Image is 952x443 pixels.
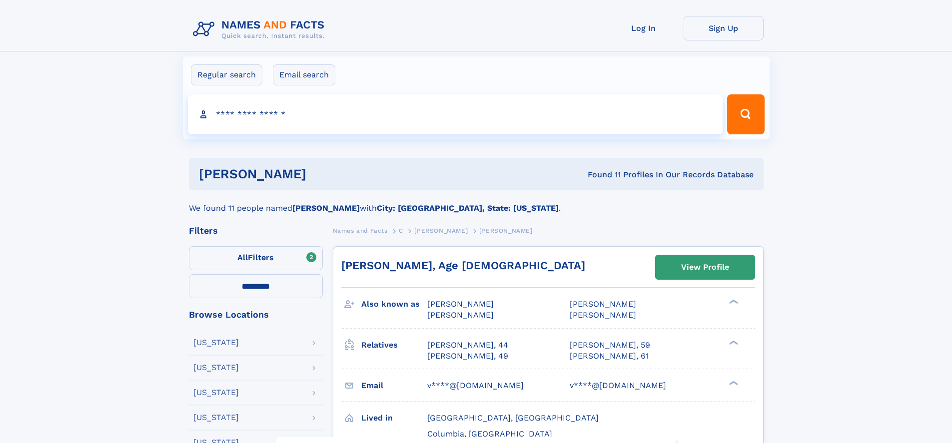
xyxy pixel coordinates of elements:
[237,253,248,262] span: All
[479,227,533,234] span: [PERSON_NAME]
[361,410,427,427] h3: Lived in
[604,16,684,40] a: Log In
[193,389,239,397] div: [US_STATE]
[333,224,388,237] a: Names and Facts
[191,64,262,85] label: Regular search
[292,203,360,213] b: [PERSON_NAME]
[399,224,403,237] a: C
[189,246,323,270] label: Filters
[189,16,333,43] img: Logo Names and Facts
[684,16,764,40] a: Sign Up
[427,429,552,439] span: Columbia, [GEOGRAPHIC_DATA]
[447,169,754,180] div: Found 11 Profiles In Our Records Database
[377,203,559,213] b: City: [GEOGRAPHIC_DATA], State: [US_STATE]
[193,339,239,347] div: [US_STATE]
[427,340,508,351] a: [PERSON_NAME], 44
[681,256,729,279] div: View Profile
[199,168,447,180] h1: [PERSON_NAME]
[727,299,739,305] div: ❯
[361,296,427,313] h3: Also known as
[399,227,403,234] span: C
[193,414,239,422] div: [US_STATE]
[570,299,636,309] span: [PERSON_NAME]
[361,377,427,394] h3: Email
[189,190,764,214] div: We found 11 people named with .
[570,351,649,362] a: [PERSON_NAME], 61
[570,340,650,351] a: [PERSON_NAME], 59
[188,94,723,134] input: search input
[193,364,239,372] div: [US_STATE]
[361,337,427,354] h3: Relatives
[189,310,323,319] div: Browse Locations
[727,94,764,134] button: Search Button
[570,310,636,320] span: [PERSON_NAME]
[427,299,494,309] span: [PERSON_NAME]
[414,224,468,237] a: [PERSON_NAME]
[427,413,599,423] span: [GEOGRAPHIC_DATA], [GEOGRAPHIC_DATA]
[656,255,755,279] a: View Profile
[189,226,323,235] div: Filters
[427,351,508,362] a: [PERSON_NAME], 49
[427,310,494,320] span: [PERSON_NAME]
[414,227,468,234] span: [PERSON_NAME]
[273,64,335,85] label: Email search
[341,259,585,272] a: [PERSON_NAME], Age [DEMOGRAPHIC_DATA]
[727,339,739,346] div: ❯
[727,380,739,386] div: ❯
